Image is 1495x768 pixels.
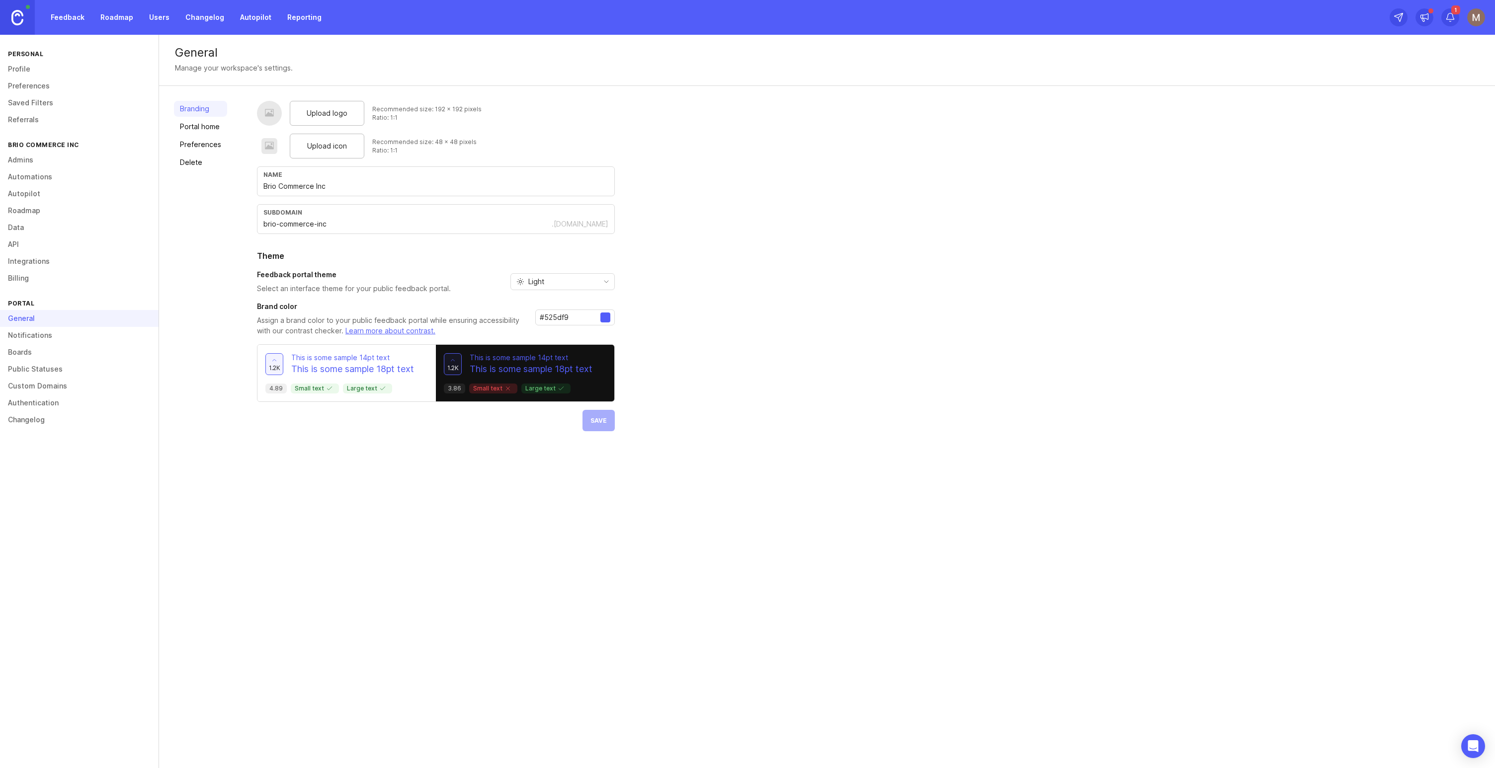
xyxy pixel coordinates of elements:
h3: Feedback portal theme [257,270,451,280]
span: 1.2k [447,364,459,372]
div: Ratio: 1:1 [372,146,477,154]
button: 1.2k [265,353,283,375]
span: Light [528,276,544,287]
div: Open Intercom Messenger [1461,734,1485,758]
a: Users [143,8,175,26]
div: Recommended size: 48 x 48 pixels [372,138,477,146]
a: Autopilot [234,8,277,26]
div: Name [263,171,608,178]
a: Portal home [174,119,227,135]
input: Subdomain [263,219,552,230]
p: Assign a brand color to your public feedback portal while ensuring accessibility with our contras... [257,315,527,336]
p: 3.86 [448,384,461,392]
a: Branding [174,101,227,117]
div: Recommended size: 192 x 192 pixels [372,105,482,113]
span: 1 [1451,5,1460,14]
p: 4.89 [269,384,283,392]
p: This is some sample 18pt text [470,363,592,376]
span: Upload icon [307,141,347,152]
svg: prefix icon Sun [516,278,524,286]
div: General [175,47,1479,59]
div: subdomain [263,209,608,216]
img: Canny Home [11,10,23,25]
h2: Theme [257,250,615,262]
a: Preferences [174,137,227,153]
img: Mauricio André Cinelli [1467,8,1485,26]
div: toggle menu [510,273,615,290]
p: This is some sample 18pt text [291,363,414,376]
a: Roadmap [94,8,139,26]
span: 1.2k [269,364,280,372]
p: Small text [473,384,513,392]
a: Reporting [281,8,328,26]
div: Ratio: 1:1 [372,113,482,122]
button: 1.2k [444,353,462,375]
a: Learn more about contrast. [345,326,435,335]
a: Delete [174,154,227,170]
div: .[DOMAIN_NAME] [552,219,608,229]
p: This is some sample 14pt text [470,353,592,363]
div: Manage your workspace's settings. [175,63,293,74]
p: Large text [347,384,388,392]
span: Upload logo [307,108,347,119]
p: Small text [295,384,335,392]
p: Select an interface theme for your public feedback portal. [257,284,451,294]
svg: toggle icon [598,278,614,286]
a: Changelog [179,8,230,26]
a: Feedback [45,8,90,26]
h3: Brand color [257,302,527,311]
p: Large text [525,384,567,392]
p: This is some sample 14pt text [291,353,414,363]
